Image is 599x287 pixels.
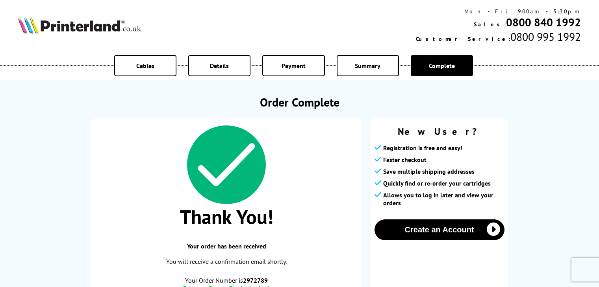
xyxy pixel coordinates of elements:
[99,204,354,230] span: Thank You!
[510,29,581,44] span: 0800 995 1992
[18,17,141,34] img: Printerland Logo
[383,167,475,175] span: Save multiple shipping addresses
[136,62,154,70] span: Cables
[429,62,455,70] span: Complete
[375,125,504,138] span: New User?
[99,242,354,250] span: Your order has been received
[99,276,354,284] span: Your Order Number is
[383,191,504,207] span: Allows you to log in later and view your orders
[99,256,354,267] p: You will receive a confirmation email shortly.
[282,62,306,70] span: Payment
[355,62,380,70] span: Summary
[416,8,581,15] div: Mon - Fri 9:00am - 5:30pm
[375,219,504,240] button: Create an Account
[383,144,462,152] span: Registration is free and easy!
[506,15,581,29] a: 0800 840 1992
[474,21,506,28] span: Sales:
[383,156,427,164] span: Faster checkout
[210,62,229,70] span: Details
[243,276,268,284] b: 2972789
[383,179,491,187] span: Quickly find or re-order your cartridges
[91,94,508,110] h1: Order Complete
[416,35,510,42] span: Customer Service:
